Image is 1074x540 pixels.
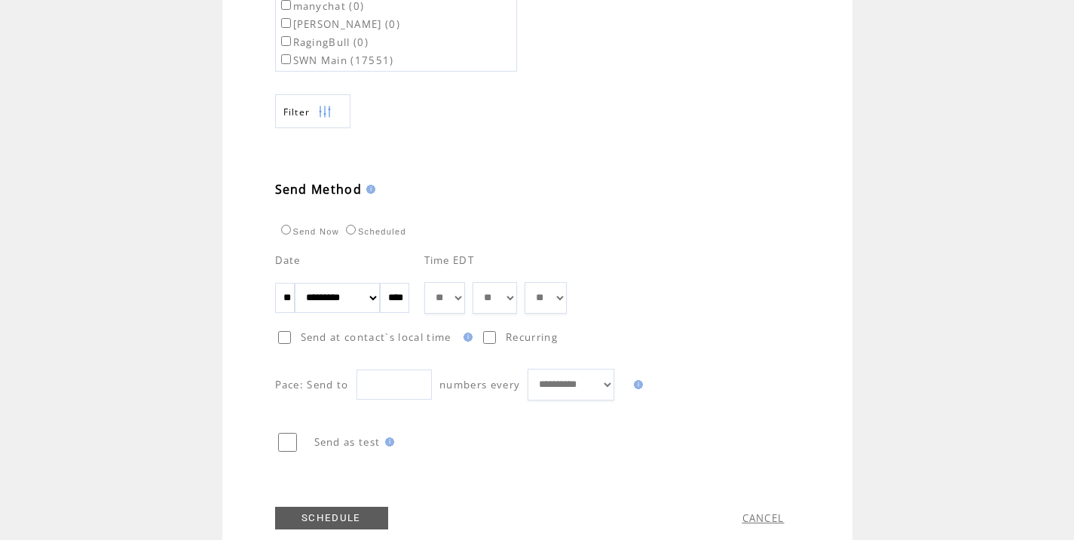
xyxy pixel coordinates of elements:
a: CANCEL [742,511,785,525]
label: SWN Main (17551) [278,54,394,67]
input: SWN Main (17551) [281,54,291,64]
input: RagingBull (0) [281,36,291,46]
span: Show filters [283,106,311,118]
img: filters.png [318,95,332,129]
img: help.gif [381,437,394,446]
span: Recurring [506,330,558,344]
span: Send as test [314,435,381,449]
input: Send Now [281,225,291,235]
span: Send at contact`s local time [301,330,451,344]
span: Time EDT [424,253,475,267]
input: Scheduled [346,225,356,235]
input: [PERSON_NAME] (0) [281,18,291,28]
span: Send Method [275,181,363,198]
img: help.gif [459,333,473,342]
img: help.gif [362,185,375,194]
span: numbers every [439,378,520,391]
label: Send Now [277,227,339,236]
span: Pace: Send to [275,378,349,391]
label: [PERSON_NAME] (0) [278,17,401,31]
label: RagingBull (0) [278,35,369,49]
img: help.gif [629,380,643,389]
span: Date [275,253,301,267]
a: SCHEDULE [275,507,388,529]
label: Scheduled [342,227,406,236]
a: Filter [275,94,350,128]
